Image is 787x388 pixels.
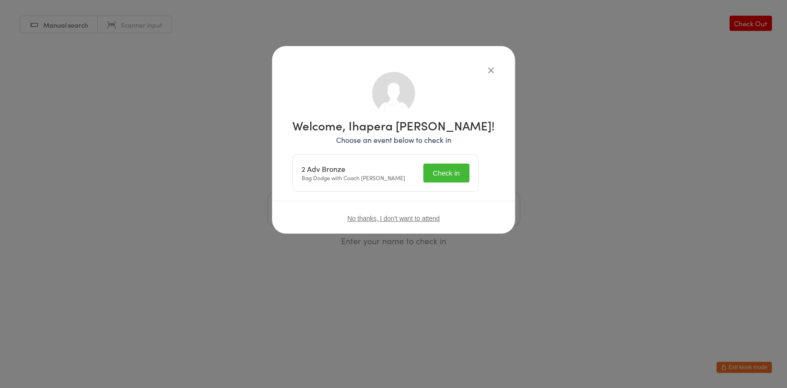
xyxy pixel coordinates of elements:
button: Check in [423,164,469,182]
div: 2 Adv Bronze [302,165,405,173]
h1: Welcome, Ihapera [PERSON_NAME]! [292,119,495,131]
p: Choose an event below to check in [292,135,495,145]
img: no_photo.png [372,72,415,115]
button: No thanks, I don't want to attend [347,215,439,222]
div: Bag Dodge with Coach [PERSON_NAME] [302,165,405,182]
